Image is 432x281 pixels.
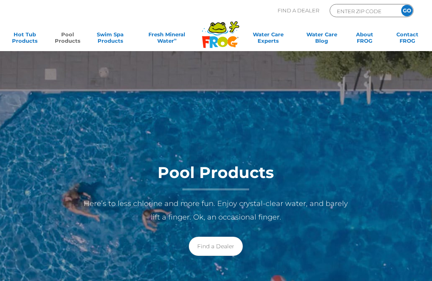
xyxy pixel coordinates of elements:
[241,31,296,47] a: Water CareExperts
[348,31,381,47] a: AboutFROG
[305,31,338,47] a: Water CareBlog
[8,31,41,47] a: Hot TubProducts
[94,31,127,47] a: Swim SpaProducts
[401,5,413,16] input: GO
[84,197,348,224] p: Here’s to less chlorine and more fun. Enjoy crystal-clear water, and barely lift a finger. Ok, an...
[84,164,348,190] h1: Pool Products
[278,4,319,17] p: Find A Dealer
[136,31,197,47] a: Fresh MineralWater∞
[174,37,177,42] sup: ∞
[51,31,84,47] a: PoolProducts
[336,6,390,16] input: Zip Code Form
[391,31,424,47] a: ContactFROG
[189,237,243,256] a: Find a Dealer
